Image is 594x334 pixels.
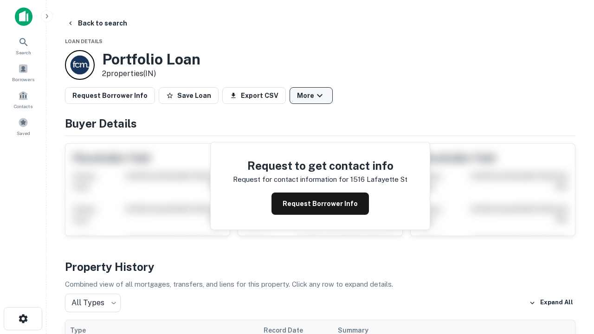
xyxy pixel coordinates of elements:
span: Loan Details [65,39,103,44]
p: Request for contact information for [233,174,349,185]
a: Search [3,33,44,58]
span: Search [16,49,31,56]
p: 1516 lafayette st [350,174,407,185]
button: Back to search [63,15,131,32]
button: Request Borrower Info [65,87,155,104]
button: Request Borrower Info [271,193,369,215]
h3: Portfolio Loan [102,51,200,68]
span: Borrowers [12,76,34,83]
img: capitalize-icon.png [15,7,32,26]
p: 2 properties (IN) [102,68,200,79]
div: All Types [65,294,121,312]
h4: Property History [65,258,575,275]
button: More [290,87,333,104]
h4: Buyer Details [65,115,575,132]
span: Contacts [14,103,32,110]
button: Save Loan [159,87,219,104]
a: Contacts [3,87,44,112]
button: Export CSV [222,87,286,104]
a: Saved [3,114,44,139]
iframe: Chat Widget [548,230,594,275]
a: Borrowers [3,60,44,85]
h4: Request to get contact info [233,157,407,174]
p: Combined view of all mortgages, transfers, and liens for this property. Click any row to expand d... [65,279,575,290]
span: Saved [17,129,30,137]
button: Expand All [527,296,575,310]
